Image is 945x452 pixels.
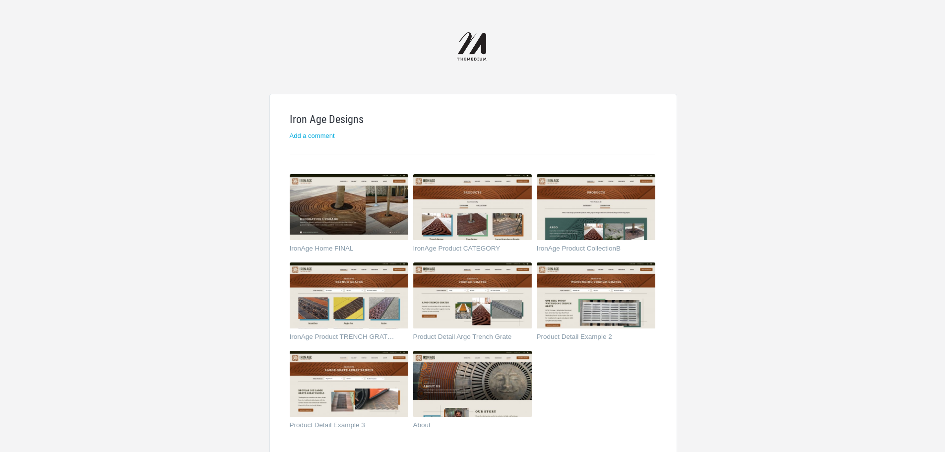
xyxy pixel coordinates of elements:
[290,174,408,241] img: themediumnet_rgmjew_thumb.jpg
[290,422,396,432] a: Product Detail Example 3
[290,114,655,125] h1: Iron Age Designs
[413,174,532,241] img: themediumnet_q3ys6y_thumb.jpg
[537,262,655,329] img: themediumnet_ppfytl_thumb.jpg
[413,245,520,255] a: IronAge Product CATEGORY
[413,333,520,343] a: Product Detail Argo Trench Grate
[413,351,532,417] img: themediumnet_ib0644_thumb.jpg
[290,262,408,329] img: themediumnet_sd1yru_v2_thumb.jpg
[290,333,396,343] a: IronAge Product TRENCH GRATES
[537,333,643,343] a: Product Detail Example 2
[290,351,408,417] img: themediumnet_dplkcg_thumb.jpg
[537,174,655,241] img: themediumnet_ezqicw_thumb.jpg
[290,245,396,255] a: IronAge Home FINAL
[413,422,520,432] a: About
[413,262,532,329] img: themediumnet_kxeth4_thumb.jpg
[290,132,335,139] a: Add a comment
[537,245,643,255] a: IronAge Product CollectionB
[457,32,488,62] img: themediumnet-logo_20140702131735.png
